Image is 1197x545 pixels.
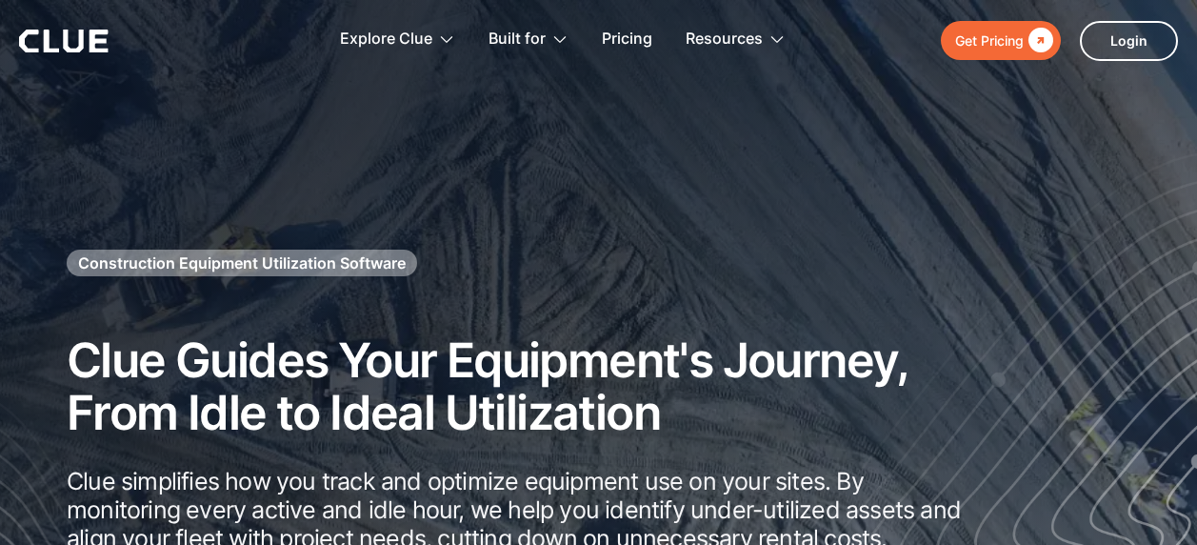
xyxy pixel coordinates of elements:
div: Resources [686,10,786,70]
div: Explore Clue [340,10,432,70]
a: Get Pricing [941,21,1061,60]
a: Pricing [602,10,652,70]
a: Login [1080,21,1178,61]
div: Built for [489,10,546,70]
div:  [1024,29,1053,52]
div: Explore Clue [340,10,455,70]
div: Get Pricing [955,29,1024,52]
div: Built for [489,10,569,70]
div: Resources [686,10,763,70]
h1: Construction Equipment Utilization Software [78,252,406,273]
h2: Clue Guides Your Equipment's Journey, From Idle to Ideal Utilization [67,334,971,439]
